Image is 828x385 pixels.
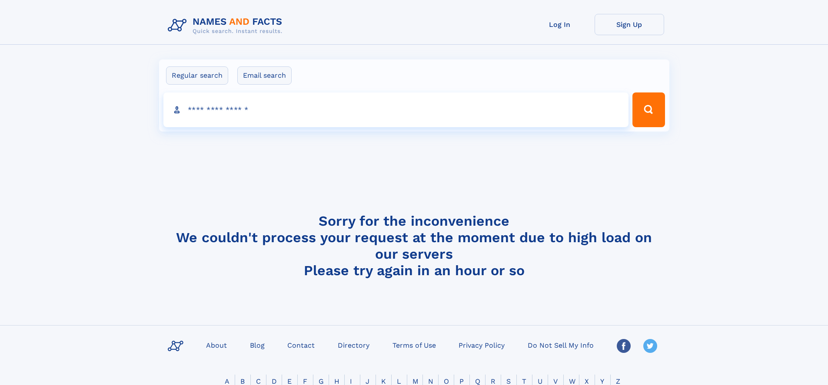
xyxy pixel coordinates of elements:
label: Email search [237,66,292,85]
button: Search Button [632,92,665,127]
img: Twitter [643,339,657,353]
a: Sign Up [595,14,664,35]
a: Privacy Policy [455,339,508,351]
a: Directory [334,339,373,351]
a: About [203,339,230,351]
a: Log In [525,14,595,35]
a: Contact [284,339,318,351]
a: Blog [246,339,268,351]
a: Do Not Sell My Info [524,339,597,351]
h4: Sorry for the inconvenience We couldn't process your request at the moment due to high load on ou... [164,213,664,279]
input: search input [163,92,629,127]
label: Regular search [166,66,228,85]
img: Facebook [617,339,631,353]
img: Logo Names and Facts [164,14,289,37]
a: Terms of Use [389,339,439,351]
